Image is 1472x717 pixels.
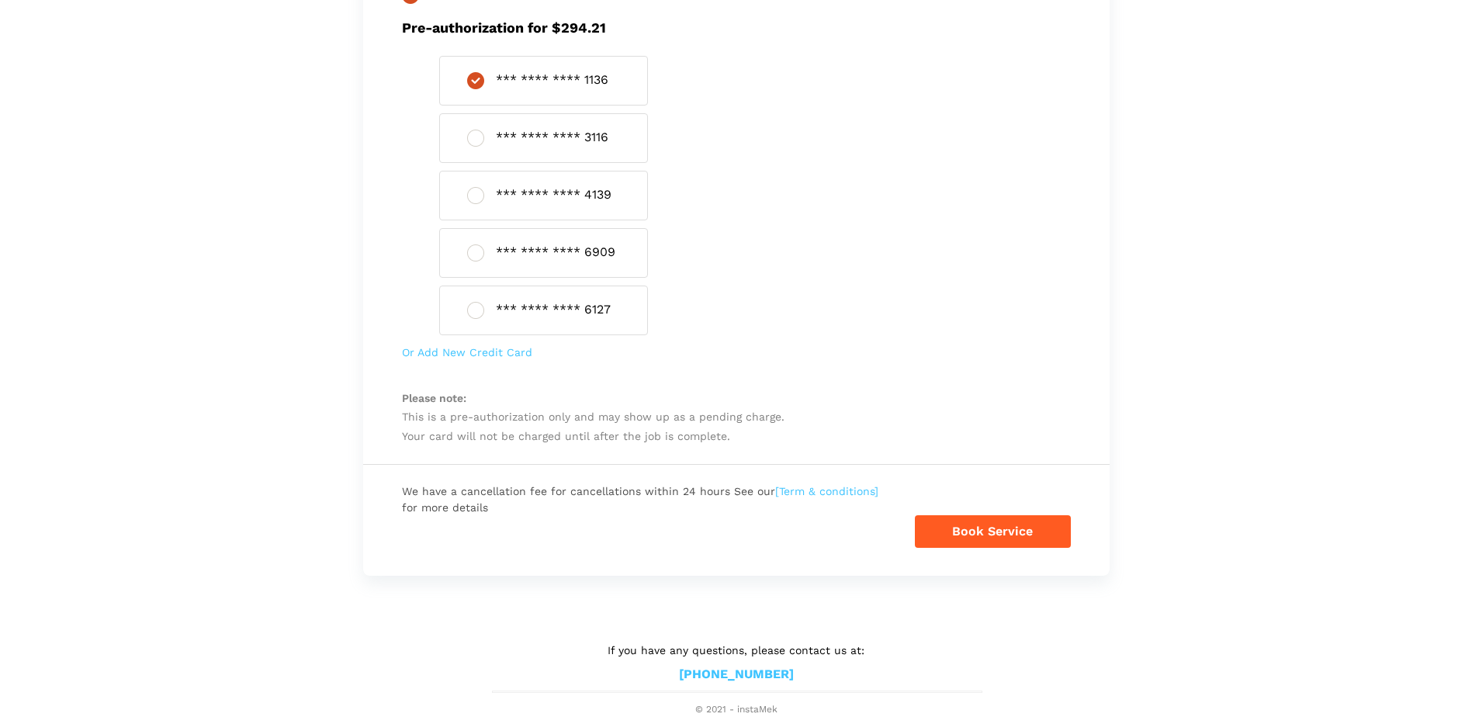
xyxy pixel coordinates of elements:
p: This is a pre-authorization only and may show up as a pending charge. Your card will not be charg... [402,389,1071,446]
span: 294.21 [561,19,606,36]
span: © 2021 - instaMek [492,704,981,716]
span: Or Add New Credit Card [402,346,532,358]
a: [Term & conditions] [775,483,878,499]
p: If you have any questions, please contact us at: [492,642,981,659]
span: Please note: [402,389,1071,408]
h5: Pre-authorization for $ [402,19,1071,36]
a: [PHONE_NUMBER] [679,667,794,683]
button: Book Service [915,515,1071,548]
span: We have a cancellation fee for cancellations within 24 hours See our for more details [402,483,892,515]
